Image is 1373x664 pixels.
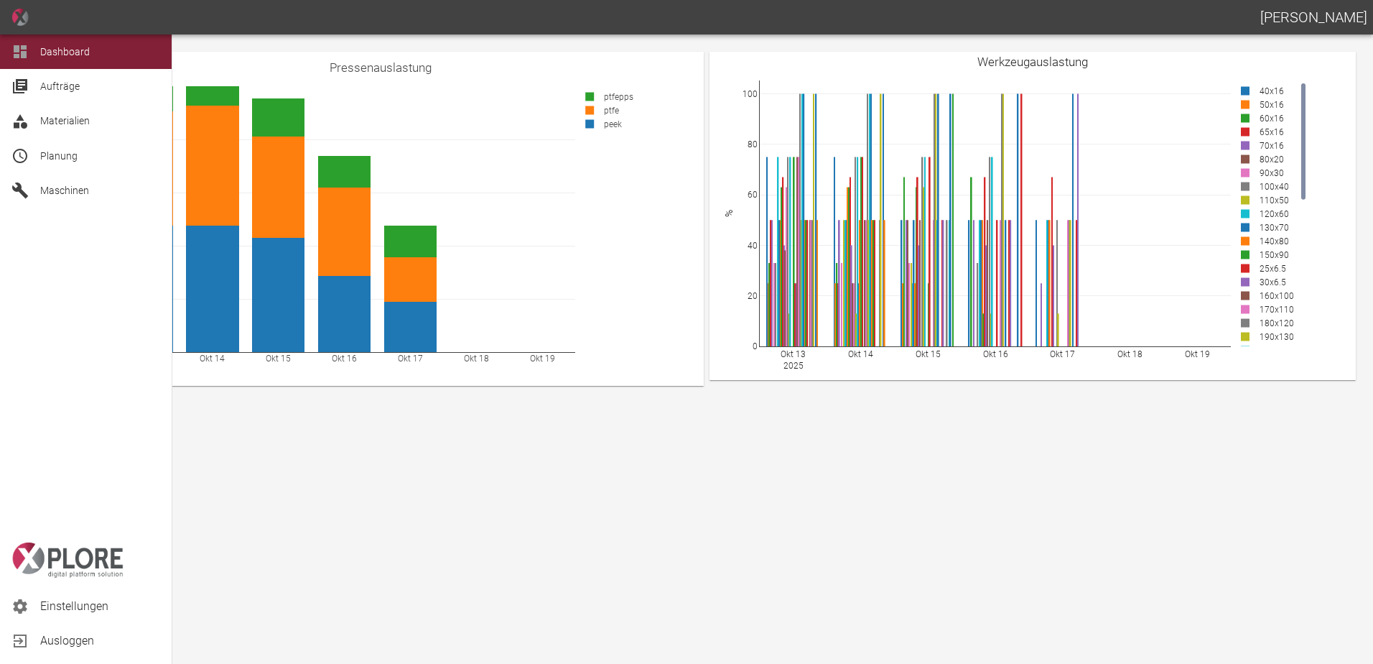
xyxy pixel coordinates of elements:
[40,150,78,162] span: Planung
[40,185,89,196] span: Maschinen
[40,46,90,57] span: Dashboard
[40,115,90,126] span: Materialien
[40,632,160,650] span: Ausloggen
[40,80,80,92] span: Aufträge
[1260,6,1367,29] h1: [PERSON_NAME]
[40,598,160,615] span: Einstellungen
[11,9,29,26] img: icon
[11,543,124,578] img: logo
